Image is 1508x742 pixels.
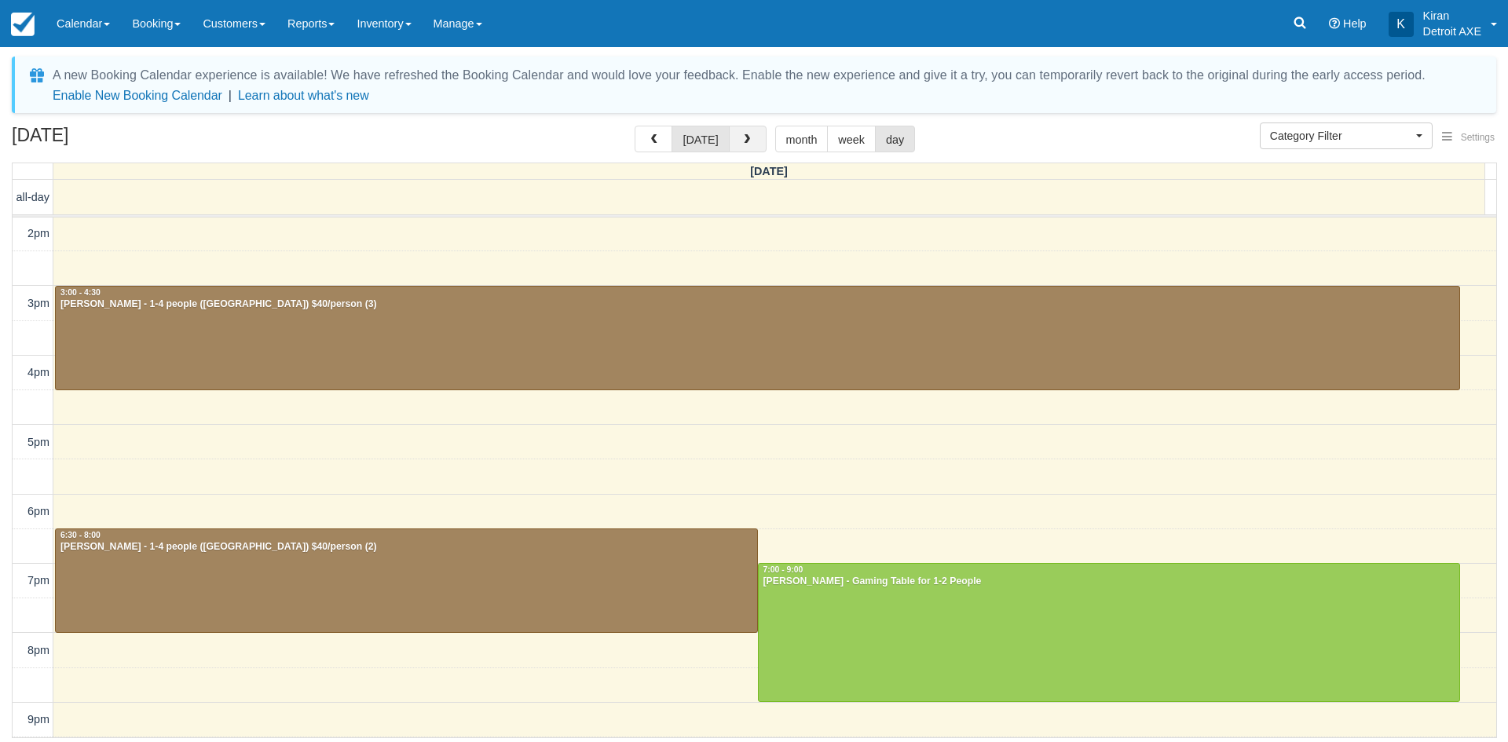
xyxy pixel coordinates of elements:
[16,191,49,203] span: all-day
[27,644,49,656] span: 8pm
[60,531,101,539] span: 6:30 - 8:00
[672,126,729,152] button: [DATE]
[763,565,803,574] span: 7:00 - 9:00
[53,66,1426,85] div: A new Booking Calendar experience is available! We have refreshed the Booking Calendar and would ...
[27,505,49,517] span: 6pm
[27,297,49,309] span: 3pm
[11,13,35,36] img: checkfront-main-nav-mini-logo.png
[1423,8,1481,24] p: Kiran
[750,165,788,177] span: [DATE]
[55,286,1460,390] a: 3:00 - 4:30[PERSON_NAME] - 1-4 people ([GEOGRAPHIC_DATA]) $40/person (3)
[775,126,829,152] button: month
[1433,126,1504,149] button: Settings
[60,541,753,554] div: [PERSON_NAME] - 1-4 people ([GEOGRAPHIC_DATA]) $40/person (2)
[875,126,915,152] button: day
[60,298,1455,311] div: [PERSON_NAME] - 1-4 people ([GEOGRAPHIC_DATA]) $40/person (3)
[55,528,758,633] a: 6:30 - 8:00[PERSON_NAME] - 1-4 people ([GEOGRAPHIC_DATA]) $40/person (2)
[1329,18,1340,29] i: Help
[60,288,101,297] span: 3:00 - 4:30
[53,88,222,104] button: Enable New Booking Calendar
[27,366,49,378] span: 4pm
[1343,17,1367,30] span: Help
[1423,24,1481,39] p: Detroit AXE
[827,126,876,152] button: week
[1461,132,1495,143] span: Settings
[1389,12,1414,37] div: K
[229,89,232,102] span: |
[27,227,49,239] span: 2pm
[27,574,49,587] span: 7pm
[1260,122,1433,149] button: Category Filter
[758,563,1461,702] a: 7:00 - 9:00[PERSON_NAME] - Gaming Table for 1-2 People
[27,436,49,448] span: 5pm
[12,126,210,155] h2: [DATE]
[238,89,369,102] a: Learn about what's new
[763,576,1456,588] div: [PERSON_NAME] - Gaming Table for 1-2 People
[1270,128,1412,144] span: Category Filter
[27,713,49,726] span: 9pm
